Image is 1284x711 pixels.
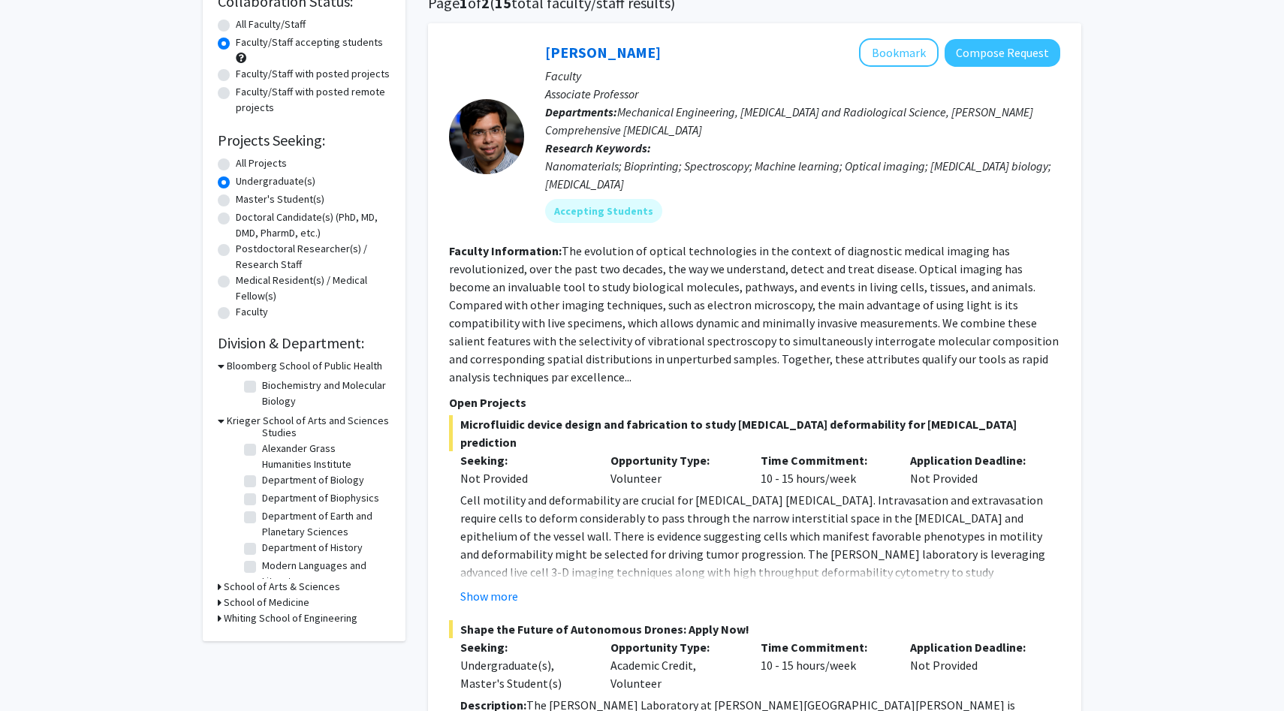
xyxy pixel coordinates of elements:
[761,451,888,469] p: Time Commitment:
[610,638,738,656] p: Opportunity Type:
[945,39,1060,67] button: Compose Request to Ishan Barman
[236,155,287,171] label: All Projects
[449,620,1060,638] span: Shape the Future of Autonomous Drones: Apply Now!
[460,491,1060,599] p: Cell motility and deformability are crucial for [MEDICAL_DATA] [MEDICAL_DATA]. Intravasation and ...
[236,241,390,273] label: Postdoctoral Researcher(s) / Research Staff
[224,610,357,626] h3: Whiting School of Engineering
[11,643,64,700] iframe: Chat
[236,191,324,207] label: Master's Student(s)
[449,415,1060,451] span: Microfluidic device design and fabrication to study [MEDICAL_DATA] deformability for [MEDICAL_DAT...
[599,638,749,692] div: Academic Credit, Volunteer
[236,66,390,82] label: Faculty/Staff with posted projects
[236,84,390,116] label: Faculty/Staff with posted remote projects
[449,393,1060,411] p: Open Projects
[218,334,390,352] h2: Division & Department:
[749,451,900,487] div: 10 - 15 hours/week
[236,273,390,304] label: Medical Resident(s) / Medical Fellow(s)
[859,38,939,67] button: Add Ishan Barman to Bookmarks
[761,638,888,656] p: Time Commitment:
[262,441,387,472] label: Alexander Grass Humanities Institute
[910,638,1038,656] p: Application Deadline:
[545,140,651,155] b: Research Keywords:
[224,595,309,610] h3: School of Medicine
[236,304,268,320] label: Faculty
[236,209,390,241] label: Doctoral Candidate(s) (PhD, MD, DMD, PharmD, etc.)
[236,35,383,50] label: Faculty/Staff accepting students
[262,558,387,589] label: Modern Languages and Literatures
[224,579,340,595] h3: School of Arts & Sciences
[545,157,1060,193] div: Nanomaterials; Bioprinting; Spectroscopy; Machine learning; Optical imaging; [MEDICAL_DATA] biolo...
[218,131,390,149] h2: Projects Seeking:
[460,638,588,656] p: Seeking:
[899,451,1049,487] div: Not Provided
[262,540,363,556] label: Department of History
[236,173,315,189] label: Undergraduate(s)
[460,469,588,487] div: Not Provided
[610,451,738,469] p: Opportunity Type:
[262,472,364,488] label: Department of Biology
[545,43,661,62] a: [PERSON_NAME]
[545,199,662,223] mat-chip: Accepting Students
[899,638,1049,692] div: Not Provided
[460,451,588,469] p: Seeking:
[460,656,588,692] div: Undergraduate(s), Master's Student(s)
[262,490,379,506] label: Department of Biophysics
[227,358,382,374] h3: Bloomberg School of Public Health
[227,413,389,429] h3: Krieger School of Arts and Sciences
[449,243,1059,384] fg-read-more: The evolution of optical technologies in the context of diagnostic medical imaging has revolution...
[599,451,749,487] div: Volunteer
[545,67,1060,85] p: Faculty
[545,85,1060,103] p: Associate Professor
[449,243,562,258] b: Faculty Information:
[460,587,518,605] button: Show more
[749,638,900,692] div: 10 - 15 hours/week
[910,451,1038,469] p: Application Deadline:
[545,104,1033,137] span: Mechanical Engineering, [MEDICAL_DATA] and Radiological Science, [PERSON_NAME] Comprehensive [MED...
[262,508,387,540] label: Department of Earth and Planetary Sciences
[545,104,617,119] b: Departments:
[236,17,306,32] label: All Faculty/Staff
[262,378,387,409] label: Biochemistry and Molecular Biology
